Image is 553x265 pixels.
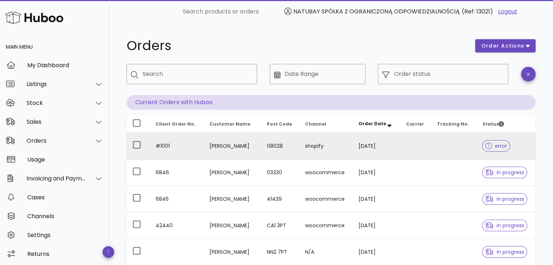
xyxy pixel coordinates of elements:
[150,186,204,212] td: 6845
[27,156,103,163] div: Usage
[299,212,353,239] td: woocommerce
[204,133,261,159] td: [PERSON_NAME]
[27,81,86,87] div: Listings
[204,212,261,239] td: [PERSON_NAME]
[127,39,466,52] h1: Orders
[27,194,103,201] div: Cases
[353,133,400,159] td: [DATE]
[353,159,400,186] td: [DATE]
[27,175,86,182] div: Invoicing and Payments
[498,7,517,16] a: Logout
[127,95,536,110] p: Current Orders with Huboo
[27,213,103,220] div: Channels
[299,159,353,186] td: woocommerce
[204,159,261,186] td: [PERSON_NAME]
[485,249,524,254] span: in progress
[261,159,299,186] td: 03330
[261,133,299,159] td: 08028
[481,42,525,50] span: order actions
[358,121,386,127] span: Order Date
[305,121,326,127] span: Channel
[204,186,261,212] td: [PERSON_NAME]
[406,121,424,127] span: Carrier
[299,115,353,133] th: Channel
[400,115,431,133] th: Carrier
[27,250,103,257] div: Returns
[261,212,299,239] td: CA1 3PT
[476,115,536,133] th: Status
[150,159,204,186] td: 6846
[485,143,507,148] span: error
[482,121,504,127] span: Status
[150,212,204,239] td: 42440
[485,170,524,175] span: in progress
[353,212,400,239] td: [DATE]
[353,186,400,212] td: [DATE]
[299,133,353,159] td: shopify
[299,186,353,212] td: woocommerce
[156,121,196,127] span: Client Order No.
[27,118,86,125] div: Sales
[150,133,204,159] td: #1001
[293,7,460,16] span: NATUBAY SPÓŁKA Z OGRANICZONĄ ODPOWIEDZIALNOŚCIĄ
[475,39,536,52] button: order actions
[353,115,400,133] th: Order Date: Sorted descending. Activate to remove sorting.
[431,115,476,133] th: Tracking No.
[27,99,86,106] div: Stock
[485,196,524,201] span: in progress
[209,121,251,127] span: Customer Name
[27,232,103,238] div: Settings
[150,115,204,133] th: Client Order No.
[485,223,524,228] span: in progress
[27,137,86,144] div: Orders
[204,115,261,133] th: Customer Name
[5,10,63,25] img: Huboo Logo
[462,7,493,16] span: (Ref: 13021)
[27,62,103,69] div: My Dashboard
[261,186,299,212] td: 41439
[267,121,292,127] span: Post Code
[437,121,469,127] span: Tracking No.
[261,115,299,133] th: Post Code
